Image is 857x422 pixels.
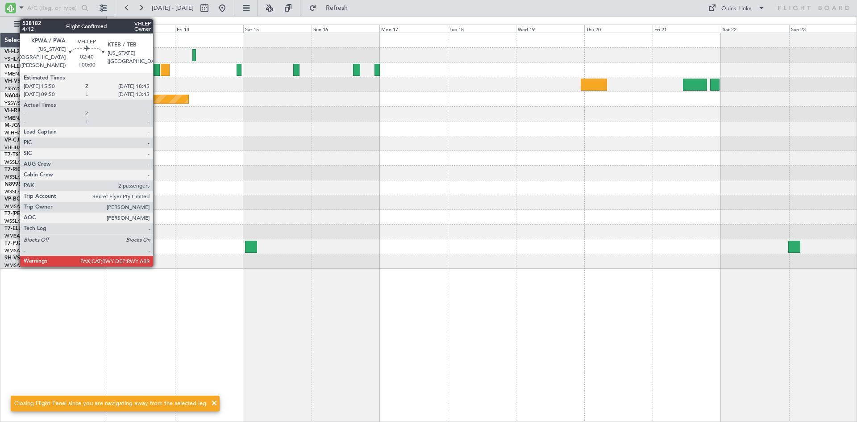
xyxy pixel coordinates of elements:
[4,108,60,113] a: VH-RIUHawker 800XP
[312,25,380,33] div: Sun 16
[4,211,87,217] a: T7-[PERSON_NAME]Global 7500
[721,25,789,33] div: Sat 22
[4,79,73,84] a: VH-VSKGlobal Express XRS
[4,241,49,246] a: T7-PJ29Falcon 7X
[4,115,32,121] a: YMEN/MEB
[4,130,29,136] a: WIHH/HLP
[4,144,31,151] a: VHHH/HKG
[4,233,31,239] a: WMSA/SZB
[4,49,23,54] span: VH-L2B
[4,188,28,195] a: WSSL/XSP
[4,196,24,202] span: VP-BCY
[4,138,23,143] span: VP-CJR
[4,211,56,217] span: T7-[PERSON_NAME]
[4,64,23,69] span: VH-LEP
[448,25,516,33] div: Tue 18
[4,152,22,158] span: T7-TST
[107,25,175,33] div: Thu 13
[4,241,25,246] span: T7-PJ29
[243,25,312,33] div: Sat 15
[23,21,94,28] span: All Aircraft
[4,85,27,92] a: YSSY/SYD
[4,182,55,187] a: N8998KGlobal 6000
[27,1,79,15] input: A/C (Reg. or Type)
[4,93,65,99] a: N604AUChallenger 604
[4,152,59,158] a: T7-TSTHawker 900XP
[4,93,26,99] span: N604AU
[516,25,584,33] div: Wed 19
[4,56,30,63] a: YSHL/WOL
[4,255,51,261] a: 9H-VSLKFalcon 7X
[4,64,53,69] a: VH-LEPGlobal 6000
[4,71,32,77] a: YMEN/MEB
[4,167,21,172] span: T7-RIC
[4,203,31,210] a: WMSA/SZB
[4,49,62,54] a: VH-L2BChallenger 604
[4,108,23,113] span: VH-RIU
[4,167,51,172] a: T7-RICGlobal 6000
[4,218,28,225] a: WSSL/XSP
[4,100,27,107] a: YSSY/SYD
[4,174,28,180] a: WSSL/XSP
[305,1,358,15] button: Refresh
[379,25,448,33] div: Mon 17
[4,182,25,187] span: N8998K
[4,159,28,166] a: WSSL/XSP
[152,4,194,12] span: [DATE] - [DATE]
[584,25,653,33] div: Thu 20
[4,226,39,231] a: T7-ELLYG-550
[4,123,24,128] span: M-JGVJ
[4,262,31,269] a: WMSA/SZB
[721,4,752,13] div: Quick Links
[4,123,54,128] a: M-JGVJGlobal 5000
[4,247,31,254] a: WMSA/SZB
[4,226,24,231] span: T7-ELLY
[318,5,356,11] span: Refresh
[653,25,721,33] div: Fri 21
[175,25,243,33] div: Fri 14
[703,1,770,15] button: Quick Links
[14,399,206,408] div: Closing Flight Panel since you are navigating away from the selected leg
[4,255,26,261] span: 9H-VSLK
[4,79,24,84] span: VH-VSK
[4,196,54,202] a: VP-BCYGlobal 5000
[4,138,38,143] a: VP-CJRG-650
[108,18,123,25] div: [DATE]
[10,17,97,32] button: All Aircraft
